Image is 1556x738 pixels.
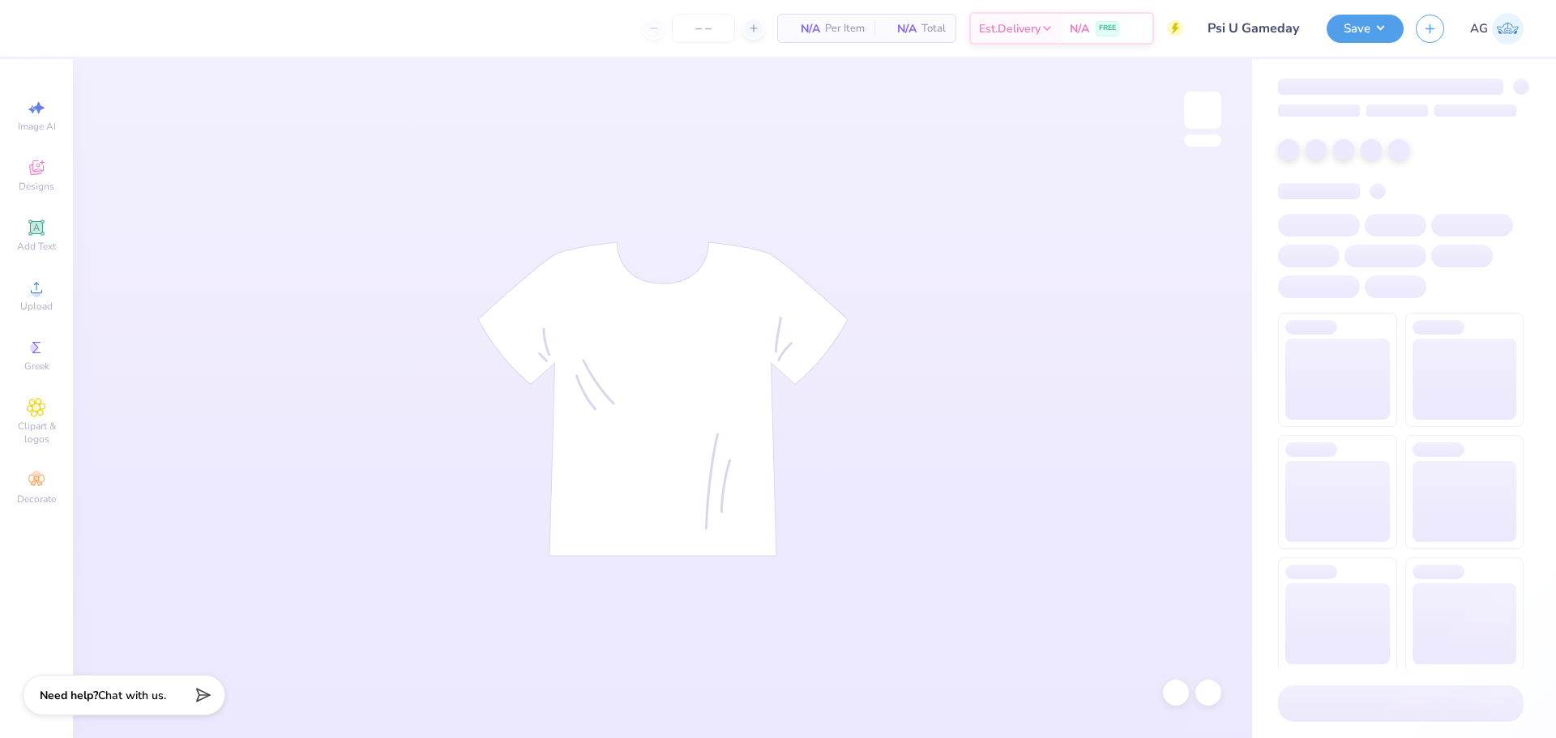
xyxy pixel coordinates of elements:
span: AG [1470,19,1488,38]
button: Save [1327,15,1404,43]
span: Est. Delivery [979,20,1041,37]
span: Clipart & logos [8,420,65,446]
span: Upload [20,300,53,313]
span: Designs [19,180,54,193]
span: N/A [788,20,820,37]
img: tee-skeleton.svg [477,241,849,557]
span: Per Item [825,20,865,37]
input: – – [672,14,735,43]
span: N/A [1070,20,1089,37]
span: Add Text [17,240,56,253]
a: AG [1470,13,1524,45]
input: Untitled Design [1195,12,1314,45]
strong: Need help? [40,688,98,703]
span: Chat with us. [98,688,166,703]
span: N/A [884,20,917,37]
span: Greek [24,360,49,373]
span: Image AI [18,120,56,133]
span: Decorate [17,493,56,506]
span: Total [921,20,946,37]
span: FREE [1099,23,1116,34]
img: Aljosh Eyron Garcia [1492,13,1524,45]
